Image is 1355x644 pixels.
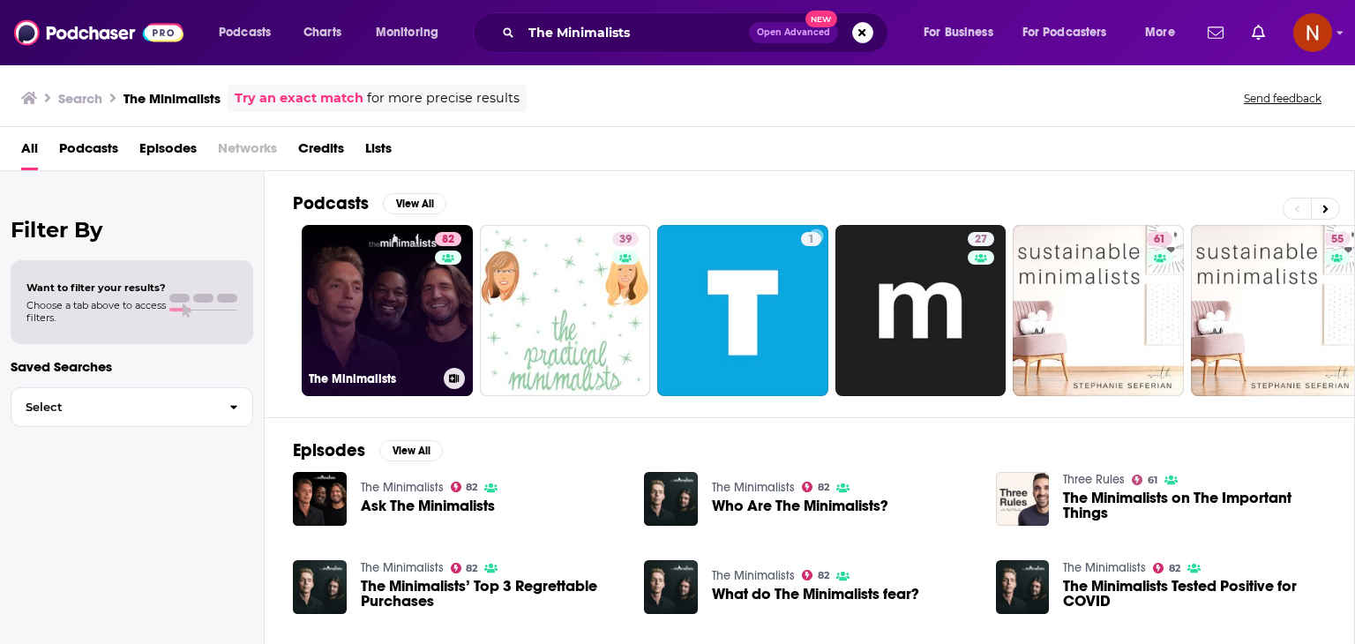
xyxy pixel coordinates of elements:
a: 1 [657,225,828,396]
span: 82 [442,231,454,249]
span: Choose a tab above to access filters. [26,299,166,324]
span: 82 [466,565,477,573]
p: Saved Searches [11,358,253,375]
a: 27 [968,232,994,246]
button: Send feedback [1239,91,1327,106]
span: Charts [303,20,341,45]
a: What do The Minimalists fear? [712,587,919,602]
a: The Minimalists on The Important Things [1063,490,1326,520]
a: 61 [1013,225,1184,396]
a: 39 [612,232,639,246]
img: Podchaser - Follow, Share and Rate Podcasts [14,16,183,49]
a: All [21,134,38,170]
a: The Minimalists [361,480,444,495]
span: 55 [1331,231,1344,249]
a: Try an exact match [235,88,363,109]
span: For Business [924,20,993,45]
a: Charts [292,19,352,47]
h2: Filter By [11,217,253,243]
span: Podcasts [219,20,271,45]
a: Ask The Minimalists [293,472,347,526]
span: Monitoring [376,20,438,45]
button: Open AdvancedNew [749,22,838,43]
a: The Minimalists [712,568,795,583]
img: The Minimalists on The Important Things [996,472,1050,526]
a: 61 [1132,475,1157,485]
a: Show notifications dropdown [1201,18,1231,48]
a: 61 [1147,232,1172,246]
a: Ask The Minimalists [361,498,495,513]
a: EpisodesView All [293,439,443,461]
span: 1 [808,231,814,249]
span: Logged in as AdelNBM [1293,13,1332,52]
a: Episodes [139,134,197,170]
a: 27 [835,225,1007,396]
span: Networks [218,134,277,170]
a: 82The Minimalists [302,225,473,396]
span: For Podcasters [1022,20,1107,45]
a: Credits [298,134,344,170]
span: 61 [1148,476,1157,484]
h3: Search [58,90,102,107]
a: Three Rules [1063,472,1125,487]
span: Want to filter your results? [26,281,166,294]
input: Search podcasts, credits, & more... [521,19,749,47]
button: Select [11,387,253,427]
button: View All [383,193,446,214]
img: Who Are The Minimalists? [644,472,698,526]
span: 39 [619,231,632,249]
span: for more precise results [367,88,520,109]
a: The Minimalists [712,480,795,495]
a: 82 [1153,563,1180,573]
button: open menu [206,19,294,47]
a: The Minimalists [1063,560,1146,575]
a: The Minimalists’ Top 3 Regrettable Purchases [361,579,624,609]
img: User Profile [1293,13,1332,52]
a: Podcasts [59,134,118,170]
a: 82 [451,563,478,573]
a: Lists [365,134,392,170]
a: The Minimalists Tested Positive for COVID [996,560,1050,614]
a: 82 [802,570,829,580]
span: Select [11,401,215,413]
button: open menu [911,19,1015,47]
a: 82 [451,482,478,492]
h3: The Minimalists [309,371,437,386]
img: The Minimalists’ Top 3 Regrettable Purchases [293,560,347,614]
span: New [805,11,837,27]
a: The Minimalists [361,560,444,575]
a: 1 [801,232,821,246]
span: More [1145,20,1175,45]
button: open menu [1133,19,1197,47]
span: 61 [1154,231,1165,249]
h2: Podcasts [293,192,369,214]
a: 39 [480,225,651,396]
button: open menu [363,19,461,47]
a: Who Are The Minimalists? [712,498,888,513]
a: The Minimalists Tested Positive for COVID [1063,579,1326,609]
span: 82 [1169,565,1180,573]
a: 82 [802,482,829,492]
span: 82 [466,483,477,491]
button: open menu [1011,19,1133,47]
img: What do The Minimalists fear? [644,560,698,614]
span: 27 [975,231,987,249]
a: 55 [1324,232,1351,246]
span: 82 [818,483,829,491]
span: 82 [818,572,829,580]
